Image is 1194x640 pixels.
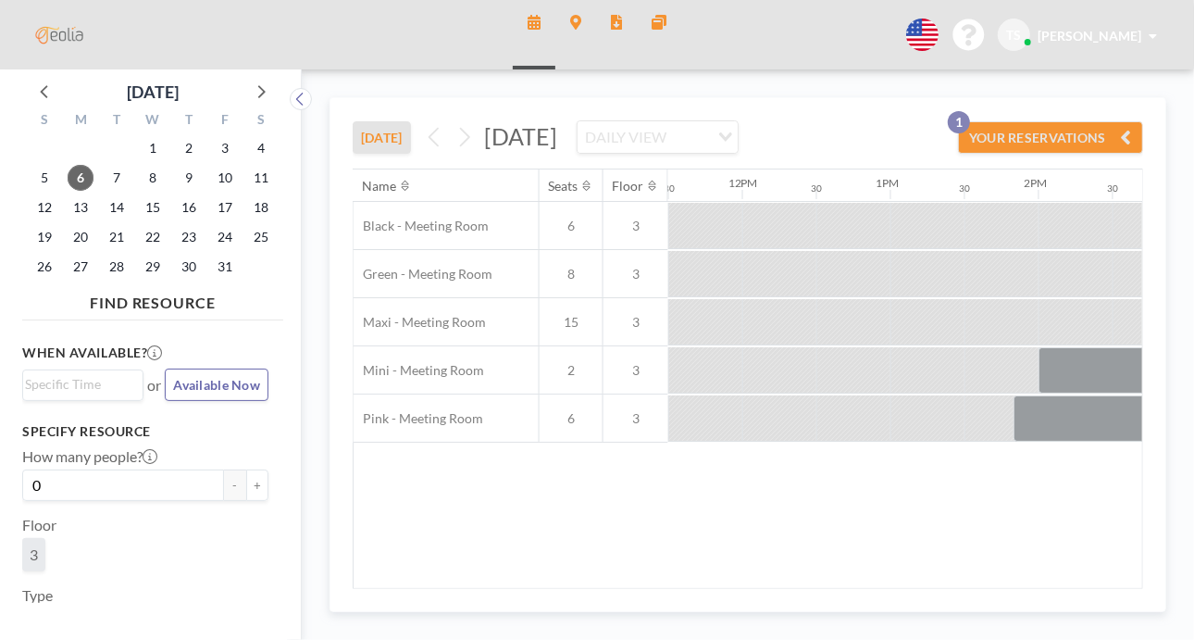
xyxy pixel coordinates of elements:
[603,314,668,331] span: 3
[25,374,132,395] input: Search for option
[22,447,157,466] label: How many people?
[22,516,56,534] label: Floor
[1108,182,1119,195] div: 30
[248,165,274,191] span: Saturday, October 11, 2025
[603,266,668,282] span: 3
[540,410,603,427] span: 6
[140,195,166,220] span: Wednesday, October 15, 2025
[540,362,603,379] span: 2
[363,178,397,195] div: Name
[603,410,668,427] span: 3
[212,135,238,161] span: Friday, October 3, 2025
[176,254,202,280] span: Thursday, October 30, 2025
[354,314,486,331] span: Maxi - Meeting Room
[354,266,492,282] span: Green - Meeting Room
[212,254,238,280] span: Friday, October 31, 2025
[127,79,179,105] div: [DATE]
[31,195,57,220] span: Sunday, October 12, 2025
[140,224,166,250] span: Wednesday, October 22, 2025
[354,362,484,379] span: Mini - Meeting Room
[540,218,603,234] span: 6
[147,376,161,395] span: or
[248,224,274,250] span: Saturday, October 25, 2025
[176,135,202,161] span: Thursday, October 2, 2025
[68,165,93,191] span: Monday, October 6, 2025
[958,121,1143,154] button: YOUR RESERVATIONS1
[212,195,238,220] span: Friday, October 17, 2025
[170,109,206,133] div: T
[140,165,166,191] span: Wednesday, October 8, 2025
[165,369,268,401] button: Available Now
[812,182,823,195] div: 30
[354,218,489,234] span: Black - Meeting Room
[135,109,171,133] div: W
[243,109,279,133] div: S
[104,254,130,280] span: Tuesday, October 28, 2025
[613,178,644,195] div: Floor
[22,286,283,312] h4: FIND RESOURCE
[206,109,243,133] div: F
[664,182,675,195] div: 30
[30,546,38,563] span: 3
[224,470,246,501] button: -
[549,178,578,195] div: Seats
[877,176,900,190] div: 1PM
[99,109,135,133] div: T
[948,111,970,133] p: 1
[1038,28,1141,44] span: [PERSON_NAME]
[31,165,57,191] span: Sunday, October 5, 2025
[353,121,411,154] button: [DATE]
[140,135,166,161] span: Wednesday, October 1, 2025
[68,195,93,220] span: Monday, October 13, 2025
[63,109,99,133] div: M
[68,254,93,280] span: Monday, October 27, 2025
[176,165,202,191] span: Thursday, October 9, 2025
[578,121,738,153] div: Search for option
[212,224,238,250] span: Friday, October 24, 2025
[104,224,130,250] span: Tuesday, October 21, 2025
[22,423,268,440] h3: Specify resource
[104,165,130,191] span: Tuesday, October 7, 2025
[212,165,238,191] span: Friday, October 10, 2025
[672,125,707,149] input: Search for option
[354,410,483,427] span: Pink - Meeting Room
[1025,176,1048,190] div: 2PM
[484,122,557,150] span: [DATE]
[246,470,268,501] button: +
[68,224,93,250] span: Monday, October 20, 2025
[540,314,603,331] span: 15
[22,586,53,605] label: Type
[27,109,63,133] div: S
[728,176,758,190] div: 12PM
[176,224,202,250] span: Thursday, October 23, 2025
[1007,27,1022,44] span: TS
[540,266,603,282] span: 8
[140,254,166,280] span: Wednesday, October 29, 2025
[23,370,143,398] div: Search for option
[104,195,130,220] span: Tuesday, October 14, 2025
[248,195,274,220] span: Saturday, October 18, 2025
[31,254,57,280] span: Sunday, October 26, 2025
[603,218,668,234] span: 3
[248,135,274,161] span: Saturday, October 4, 2025
[30,17,89,54] img: organization-logo
[581,125,670,149] span: DAILY VIEW
[603,362,668,379] span: 3
[960,182,971,195] div: 30
[173,377,260,393] span: Available Now
[176,195,202,220] span: Thursday, October 16, 2025
[31,224,57,250] span: Sunday, October 19, 2025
